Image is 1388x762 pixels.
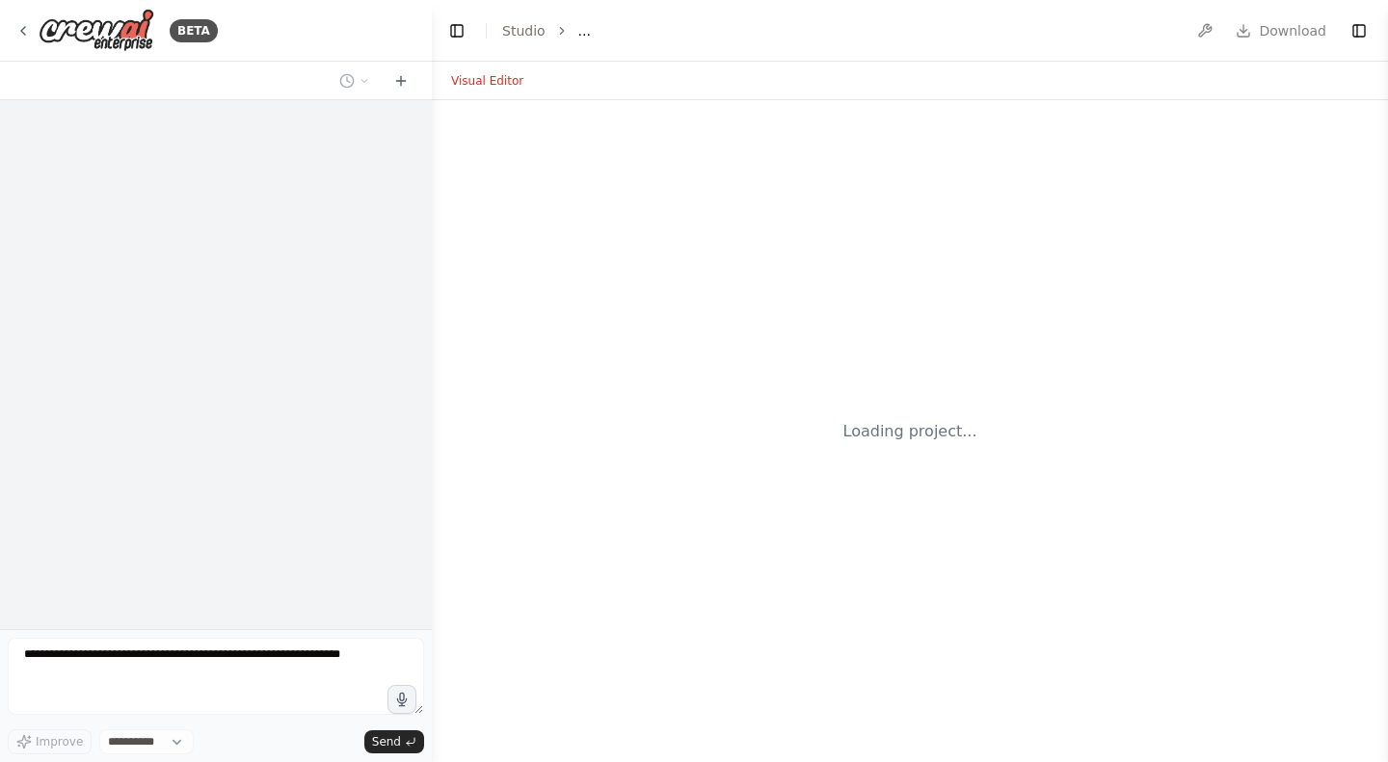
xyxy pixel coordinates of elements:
button: Hide left sidebar [443,17,470,44]
button: Send [364,730,424,753]
span: Improve [36,734,83,749]
div: BETA [170,19,218,42]
span: Send [372,734,401,749]
div: Loading project... [843,420,977,443]
button: Click to speak your automation idea [387,685,416,714]
img: Logo [39,9,154,52]
button: Switch to previous chat [332,69,378,92]
span: ... [578,21,591,40]
button: Improve [8,729,92,754]
nav: breadcrumb [502,21,591,40]
button: Visual Editor [440,69,535,92]
button: Show right sidebar [1346,17,1373,44]
a: Studio [502,23,546,39]
button: Start a new chat [386,69,416,92]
